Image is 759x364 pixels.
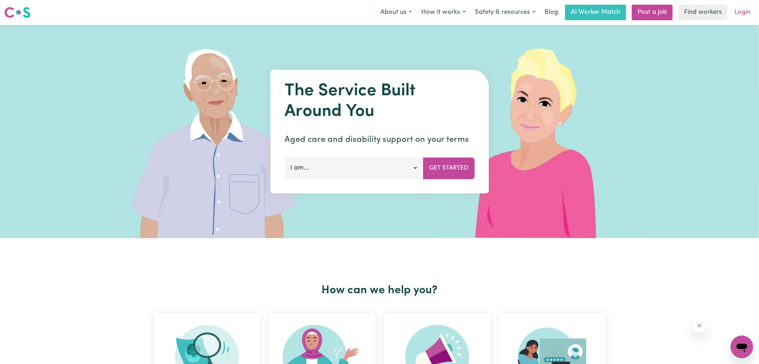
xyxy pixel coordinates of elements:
a: Blog [540,5,562,20]
button: About us [376,5,417,20]
a: Post a job [632,5,673,20]
h2: How can we help you? [150,284,610,297]
iframe: Close message [693,318,707,333]
button: How it works [417,5,470,20]
a: Login [730,5,755,20]
iframe: Button to launch messaging window [731,336,753,358]
a: Find workers [678,5,727,20]
a: AI Worker Match [565,5,626,20]
button: I am... [284,157,423,179]
button: Safety & resources [470,5,540,20]
button: Get Started [423,157,475,179]
p: Aged care and disability support on your terms [284,133,475,146]
a: Careseekers logo [4,4,31,21]
img: Careseekers logo [4,6,31,19]
h1: The Service Built Around You [284,81,475,122]
span: Need any help? [4,5,43,11]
